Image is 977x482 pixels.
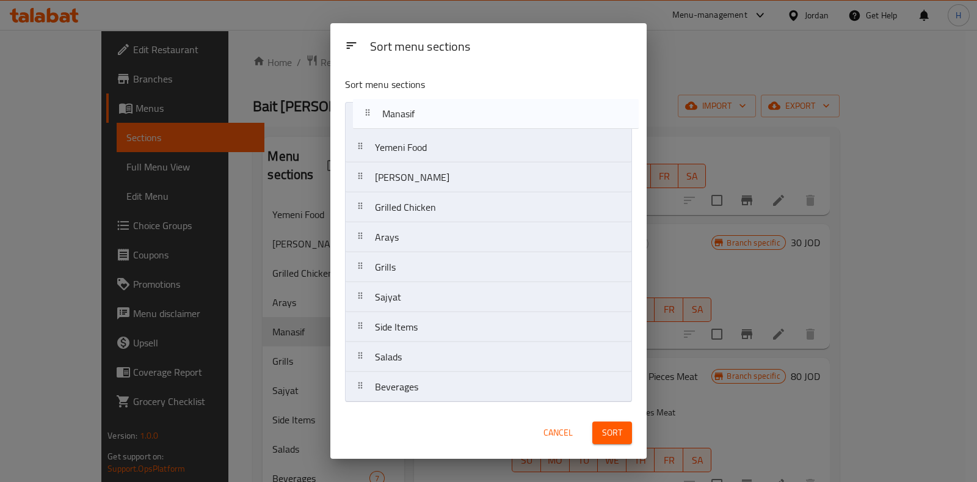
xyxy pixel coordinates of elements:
span: Sort [602,425,622,440]
button: Cancel [539,422,578,444]
p: Sort menu sections [345,77,572,92]
div: Sort menu sections [365,34,637,61]
button: Sort [592,422,632,444]
span: Cancel [543,425,573,440]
